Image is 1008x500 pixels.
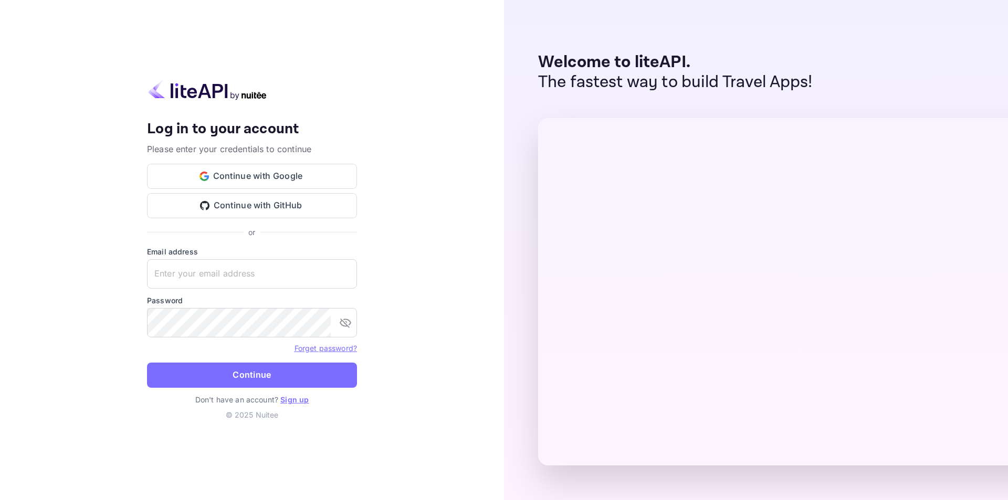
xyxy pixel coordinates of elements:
a: Sign up [280,395,309,404]
p: Please enter your credentials to continue [147,143,357,155]
label: Email address [147,246,357,257]
button: toggle password visibility [335,312,356,333]
label: Password [147,295,357,306]
input: Enter your email address [147,259,357,289]
a: Forget password? [295,344,357,353]
button: Continue with GitHub [147,193,357,218]
p: or [248,227,255,238]
a: Forget password? [295,343,357,353]
img: liteapi [147,80,268,100]
p: Don't have an account? [147,394,357,405]
p: The fastest way to build Travel Apps! [538,72,813,92]
button: Continue [147,363,357,388]
p: Welcome to liteAPI. [538,52,813,72]
h4: Log in to your account [147,120,357,139]
button: Continue with Google [147,164,357,189]
p: © 2025 Nuitee [147,409,357,420]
